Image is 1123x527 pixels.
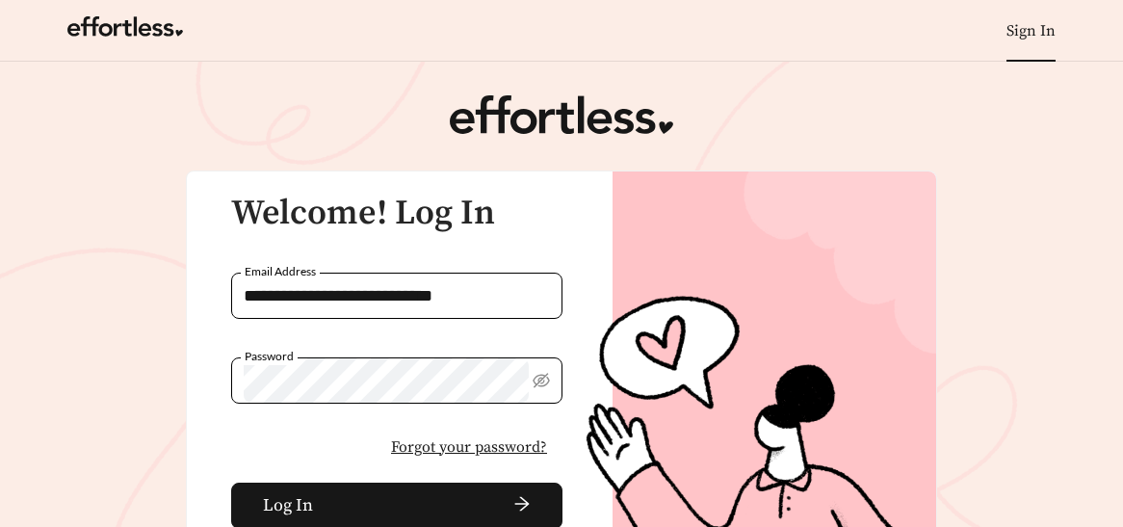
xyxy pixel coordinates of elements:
[391,435,547,459] span: Forgot your password?
[321,495,531,516] span: arrow-right
[263,492,313,518] span: Log In
[376,427,562,467] button: Forgot your password?
[1006,21,1056,40] a: Sign In
[533,372,550,389] span: eye-invisible
[231,195,562,233] h3: Welcome! Log In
